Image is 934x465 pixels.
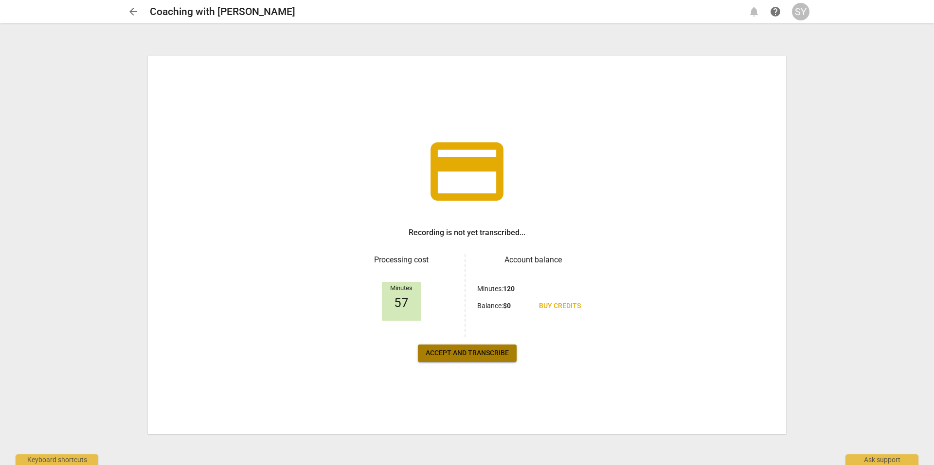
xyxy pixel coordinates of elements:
[539,301,581,311] span: Buy credits
[426,348,509,358] span: Accept and transcribe
[845,454,918,465] div: Ask support
[394,296,409,310] span: 57
[531,297,589,315] a: Buy credits
[503,302,511,310] b: $ 0
[418,344,517,362] button: Accept and transcribe
[409,227,525,239] h3: Recording is not yet transcribed...
[767,3,784,20] a: Help
[16,454,98,465] div: Keyboard shortcuts
[345,254,457,266] h3: Processing cost
[477,284,515,294] p: Minutes :
[503,285,515,293] b: 120
[792,3,809,20] button: SY
[382,285,421,292] div: Minutes
[127,6,139,17] span: arrow_back
[150,6,295,18] h2: Coaching with [PERSON_NAME]
[477,254,589,266] h3: Account balance
[477,301,511,311] p: Balance :
[423,128,511,215] span: credit_card
[770,6,781,17] span: help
